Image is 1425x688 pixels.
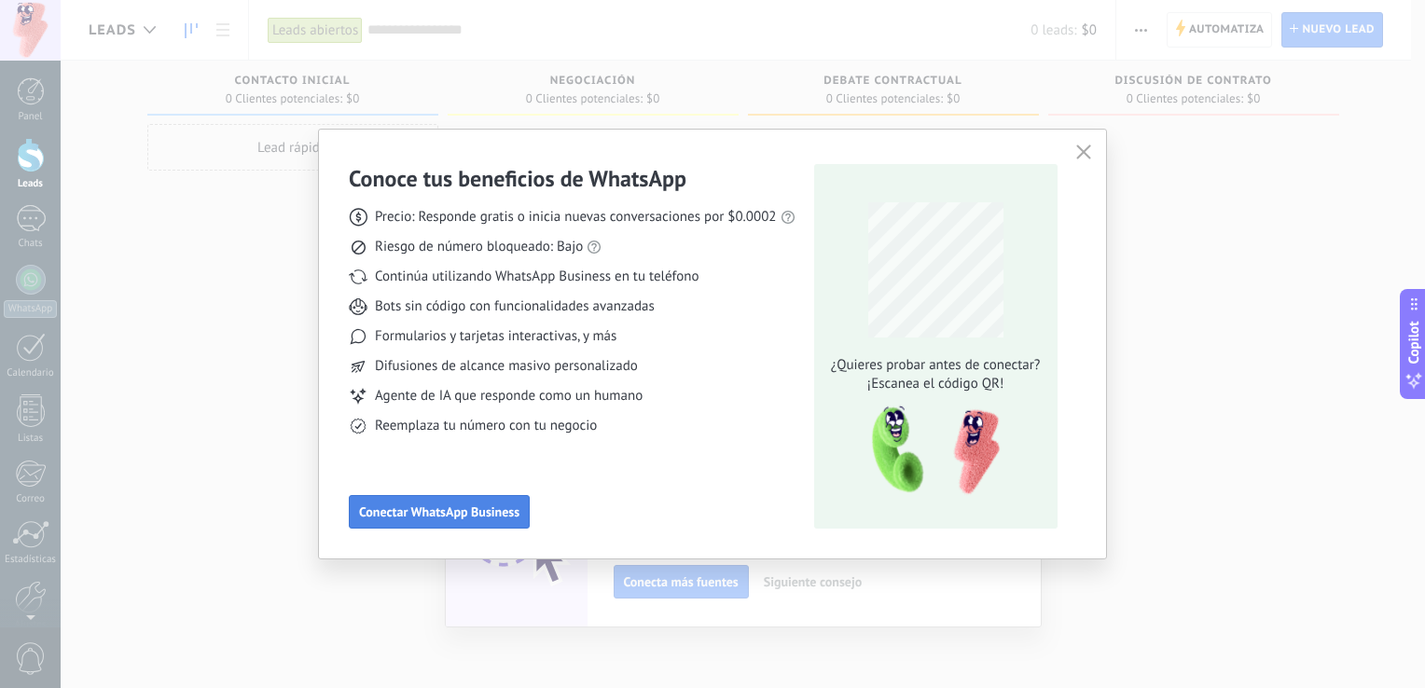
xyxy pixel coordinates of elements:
[856,401,1003,501] img: qr-pic-1x.png
[825,375,1045,393] span: ¡Escanea el código QR!
[375,208,777,227] span: Precio: Responde gratis o inicia nuevas conversaciones por $0.0002
[375,357,638,376] span: Difusiones de alcance masivo personalizado
[375,238,583,256] span: Riesgo de número bloqueado: Bajo
[359,505,519,518] span: Conectar WhatsApp Business
[349,164,686,193] h3: Conoce tus beneficios de WhatsApp
[375,417,597,435] span: Reemplaza tu número con tu negocio
[375,297,655,316] span: Bots sin código con funcionalidades avanzadas
[375,327,616,346] span: Formularios y tarjetas interactivas, y más
[375,387,643,406] span: Agente de IA que responde como un humano
[825,356,1045,375] span: ¿Quieres probar antes de conectar?
[1404,322,1423,365] span: Copilot
[375,268,699,286] span: Continúa utilizando WhatsApp Business en tu teléfono
[349,495,530,529] button: Conectar WhatsApp Business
